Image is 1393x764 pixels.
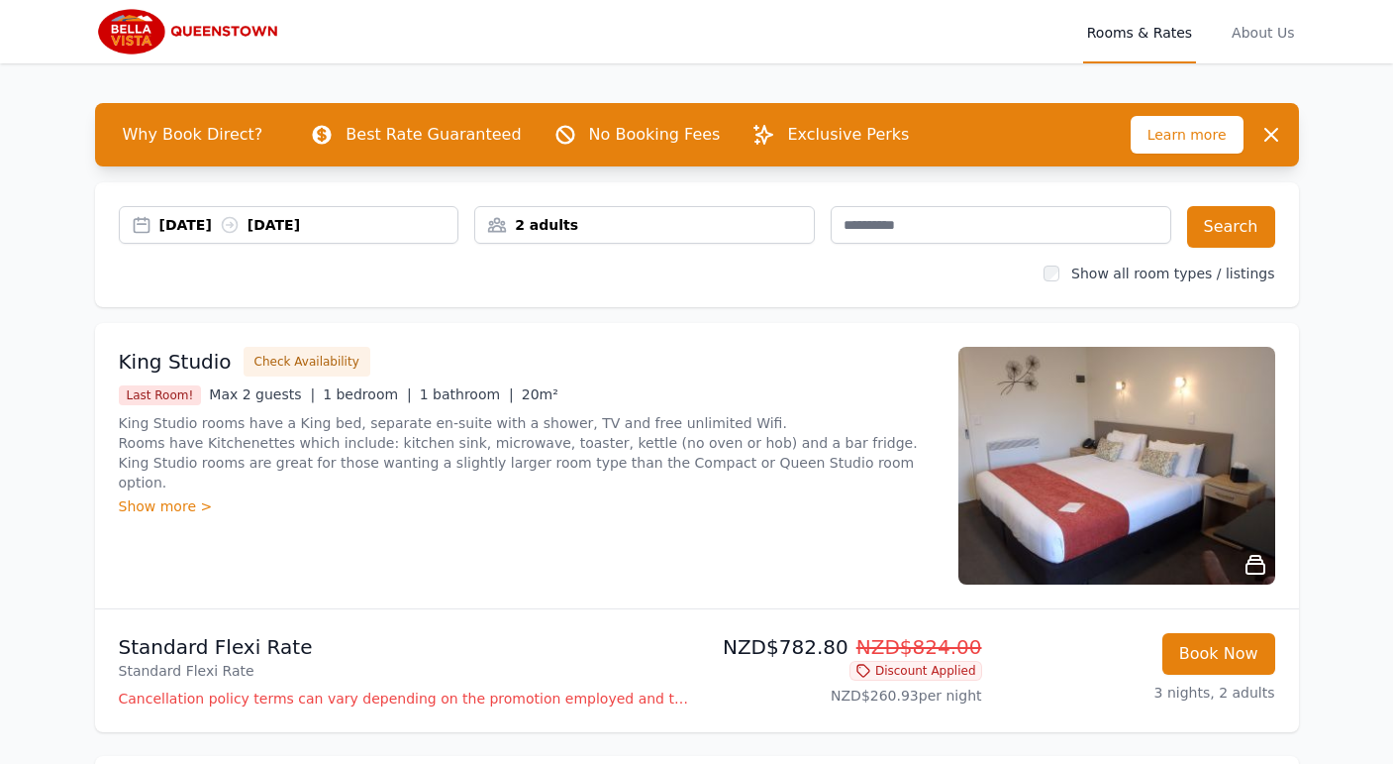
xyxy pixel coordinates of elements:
label: Show all room types / listings [1071,266,1274,281]
p: Exclusive Perks [787,123,909,147]
p: Best Rate Guaranteed [346,123,521,147]
p: King Studio rooms have a King bed, separate en-suite with a shower, TV and free unlimited Wifi. R... [119,413,935,492]
span: Last Room! [119,385,202,405]
span: Why Book Direct? [107,115,279,155]
button: Check Availability [244,347,370,377]
span: 20m² [522,386,558,402]
p: NZD$782.80 [705,633,982,661]
p: Cancellation policy terms can vary depending on the promotion employed and the time of stay of th... [119,689,689,709]
h3: King Studio [119,348,232,376]
button: Book Now [1162,633,1275,675]
img: Bella Vista Queenstown [95,8,286,55]
span: Discount Applied [849,661,982,681]
div: [DATE] [DATE] [159,215,458,235]
div: Show more > [119,496,935,516]
span: NZD$824.00 [856,635,982,659]
p: 3 nights, 2 adults [998,683,1275,703]
p: No Booking Fees [589,123,721,147]
span: Learn more [1131,116,1244,154]
span: 1 bathroom | [420,386,514,402]
div: 2 adults [475,215,814,235]
button: Search [1187,206,1275,248]
p: Standard Flexi Rate [119,661,689,681]
p: Standard Flexi Rate [119,633,689,661]
p: NZD$260.93 per night [705,686,982,706]
span: 1 bedroom | [323,386,412,402]
span: Max 2 guests | [209,386,315,402]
